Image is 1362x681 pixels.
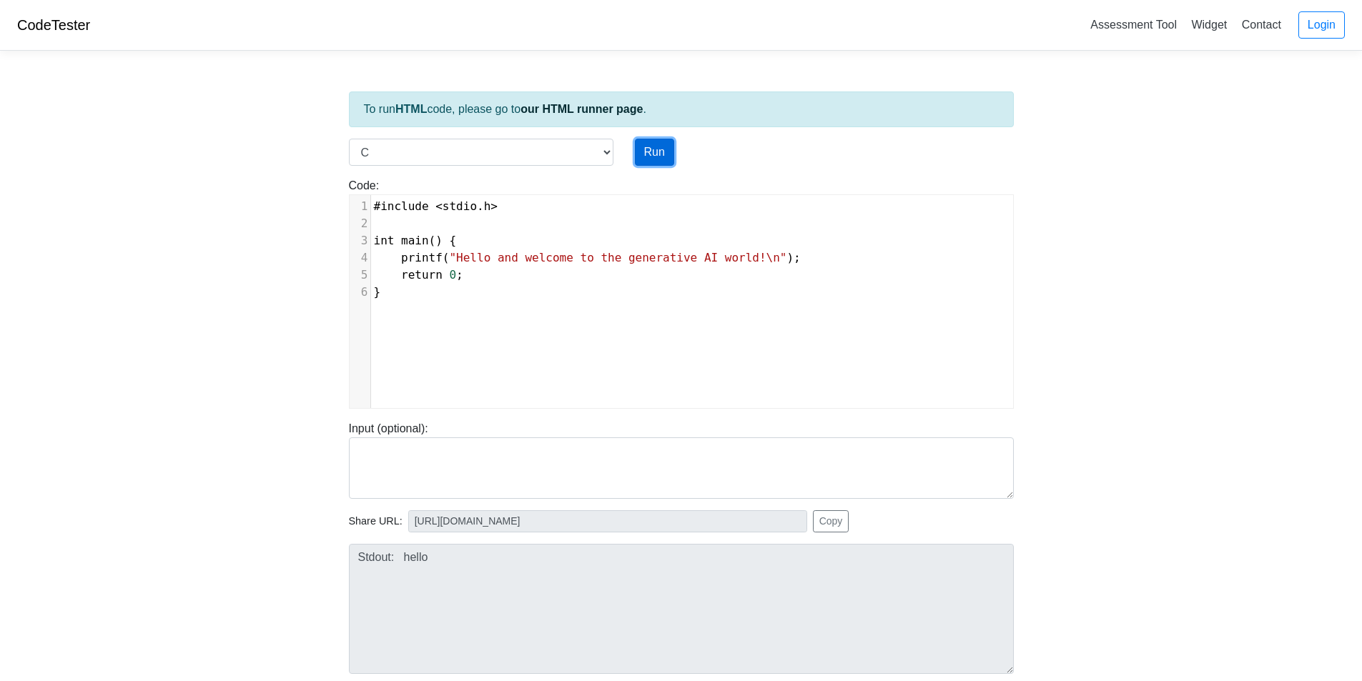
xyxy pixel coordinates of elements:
[338,420,1025,499] div: Input (optional):
[374,199,498,213] span: .
[490,199,498,213] span: >
[350,267,370,284] div: 5
[349,514,403,530] span: Share URL:
[520,103,643,115] a: our HTML runner page
[395,103,427,115] strong: HTML
[435,199,443,213] span: <
[1185,13,1233,36] a: Widget
[443,199,477,213] span: stdio
[449,268,456,282] span: 0
[1085,13,1183,36] a: Assessment Tool
[349,91,1014,127] div: To run code, please go to .
[449,251,786,264] span: "Hello and welcome to the generative AI world!\n"
[17,17,90,33] a: CodeTester
[350,198,370,215] div: 1
[338,177,1025,409] div: Code:
[484,199,491,213] span: h
[350,284,370,301] div: 6
[350,249,370,267] div: 4
[350,232,370,249] div: 3
[374,268,463,282] span: ;
[401,234,429,247] span: main
[1236,13,1287,36] a: Contact
[635,139,674,166] button: Run
[374,234,395,247] span: int
[408,510,807,532] input: No share available yet
[401,251,443,264] span: printf
[374,285,381,299] span: }
[350,215,370,232] div: 2
[1298,11,1345,39] a: Login
[374,234,457,247] span: () {
[374,251,801,264] span: ( );
[374,199,429,213] span: #include
[813,510,849,532] button: Copy
[401,268,443,282] span: return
